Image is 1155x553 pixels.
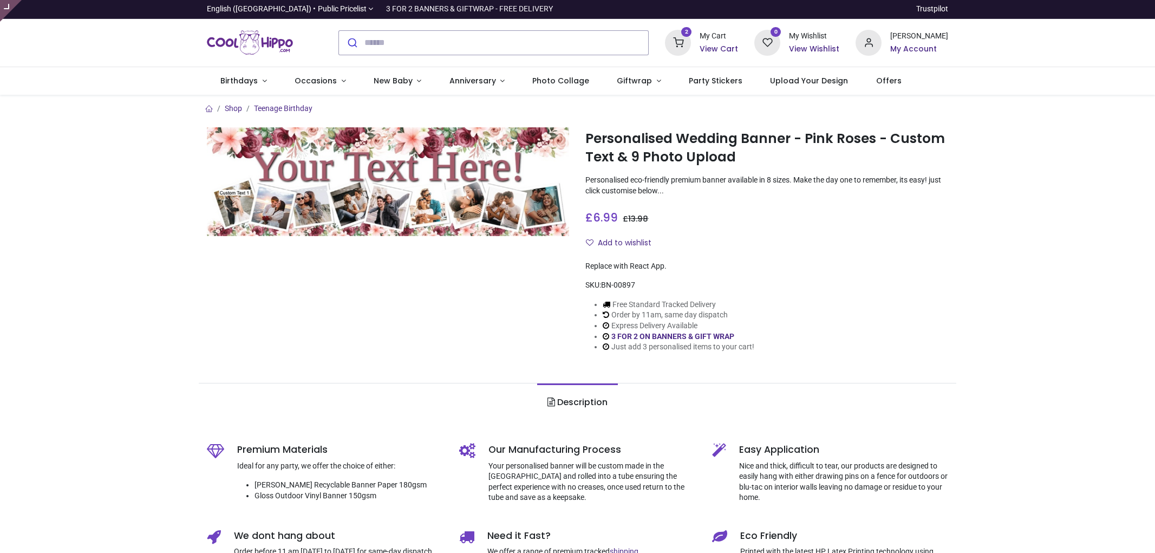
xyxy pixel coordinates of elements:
[585,175,948,196] p: Personalised eco-friendly premium banner available in 8 sizes. Make the day one to remember, its ...
[603,321,754,331] li: Express Delivery Available
[681,27,691,37] sup: 2
[207,4,374,15] a: English ([GEOGRAPHIC_DATA]) •Public Pricelist
[585,261,948,272] div: Replace with React App.
[435,67,519,95] a: Anniversary
[611,332,734,341] a: 3 FOR 2 ON BANNERS & GIFT WRAP
[360,67,435,95] a: New Baby
[876,75,902,86] span: Offers
[207,67,281,95] a: Birthdays
[603,310,754,321] li: Order by 11am, same day dispatch
[585,280,948,291] div: SKU:
[628,213,648,224] span: 13.98
[789,44,839,55] a: View Wishlist
[601,281,635,289] span: BN-00897
[225,104,242,113] a: Shop
[771,27,781,37] sup: 0
[689,75,742,86] span: Party Stickers
[207,127,570,236] img: Personalised Wedding Banner - Pink Roses - Custom Text & 9 Photo Upload
[220,75,258,86] span: Birthdays
[585,234,661,252] button: Add to wishlistAdd to wishlist
[207,28,293,58] img: Cool Hippo
[537,383,618,421] a: Description
[586,239,593,246] i: Add to wishlist
[237,461,443,472] p: Ideal for any party, we offer the choice of either:
[700,31,738,42] div: My Cart
[532,75,589,86] span: Photo Collage
[488,461,696,503] p: Your personalised banner will be custom made in the [GEOGRAPHIC_DATA] and rolled into a tube ensu...
[254,104,312,113] a: Teenage Birthday
[318,4,367,15] span: Public Pricelist
[617,75,652,86] span: Giftwrap
[665,37,691,46] a: 2
[700,44,738,55] a: View Cart
[207,28,293,58] a: Logo of Cool Hippo
[916,4,948,15] a: Trustpilot
[593,210,618,225] span: 6.99
[339,31,364,55] button: Submit
[386,4,553,15] div: 3 FOR 2 BANNERS & GIFTWRAP - FREE DELIVERY
[739,443,949,457] h5: Easy Application
[487,529,696,543] h5: Need it Fast?
[280,67,360,95] a: Occasions
[770,75,848,86] span: Upload Your Design
[295,75,337,86] span: Occasions
[890,31,948,42] div: [PERSON_NAME]
[374,75,413,86] span: New Baby
[789,31,839,42] div: My Wishlist
[739,461,949,503] p: Nice and thick, difficult to tear, our products are designed to easily hang with either drawing p...
[890,44,948,55] a: My Account
[603,67,675,95] a: Giftwrap
[754,37,780,46] a: 0
[623,213,648,224] span: £
[603,342,754,353] li: Just add 3 personalised items to your cart!
[740,529,949,543] h5: Eco Friendly
[603,300,754,310] li: Free Standard Tracked Delivery
[585,210,618,225] span: £
[585,129,948,167] h1: Personalised Wedding Banner - Pink Roses - Custom Text & 9 Photo Upload
[488,443,696,457] h5: Our Manufacturing Process
[255,491,443,502] li: Gloss Outdoor Vinyl Banner 150gsm
[234,529,443,543] h5: We dont hang about
[237,443,443,457] h5: Premium Materials
[449,75,496,86] span: Anniversary
[255,480,443,491] li: [PERSON_NAME] Recyclable Banner Paper 180gsm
